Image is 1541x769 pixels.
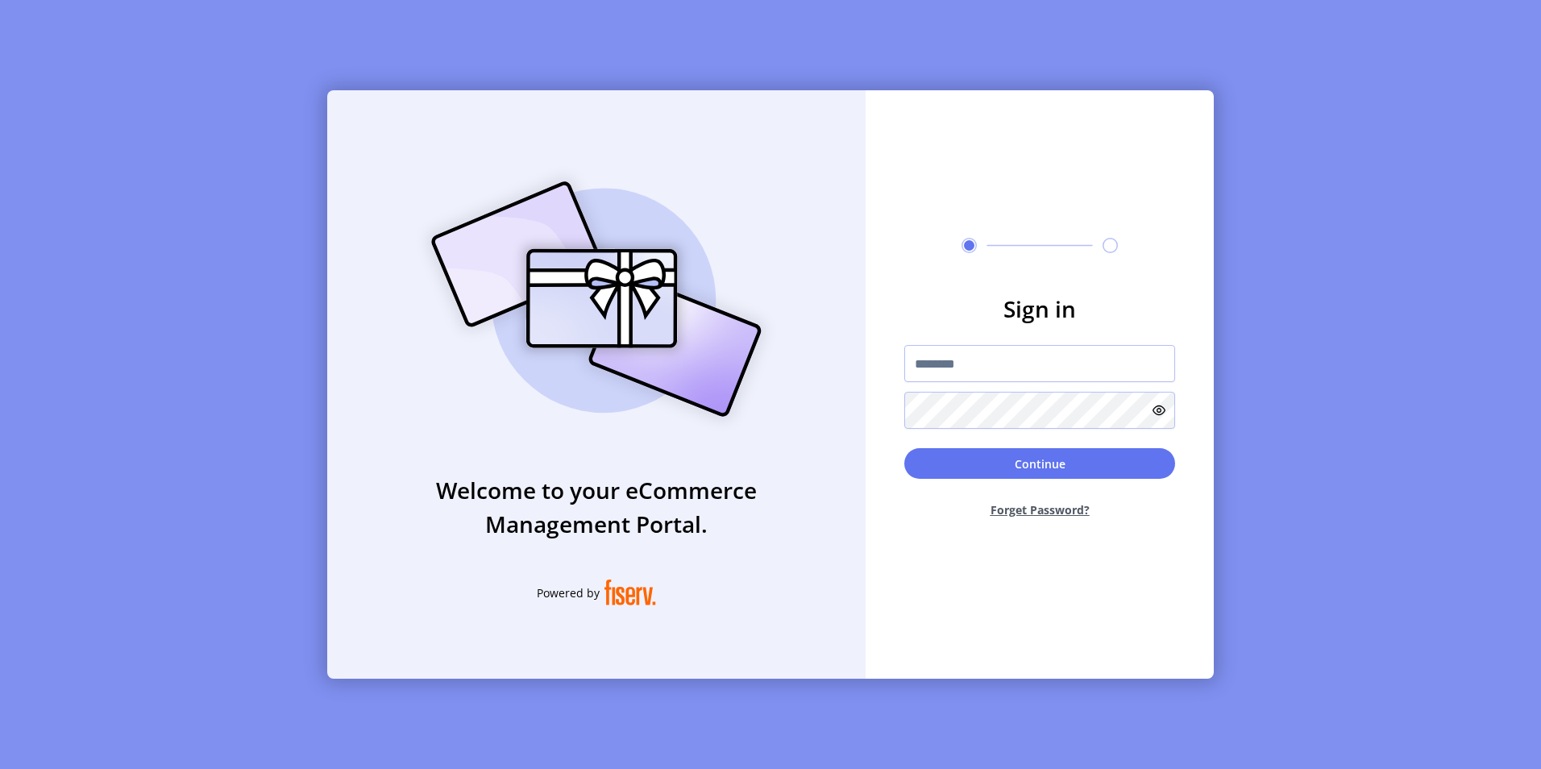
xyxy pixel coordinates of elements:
[904,488,1175,531] button: Forget Password?
[904,292,1175,326] h3: Sign in
[407,164,786,434] img: card_Illustration.svg
[537,584,600,601] span: Powered by
[327,473,866,541] h3: Welcome to your eCommerce Management Portal.
[904,448,1175,479] button: Continue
